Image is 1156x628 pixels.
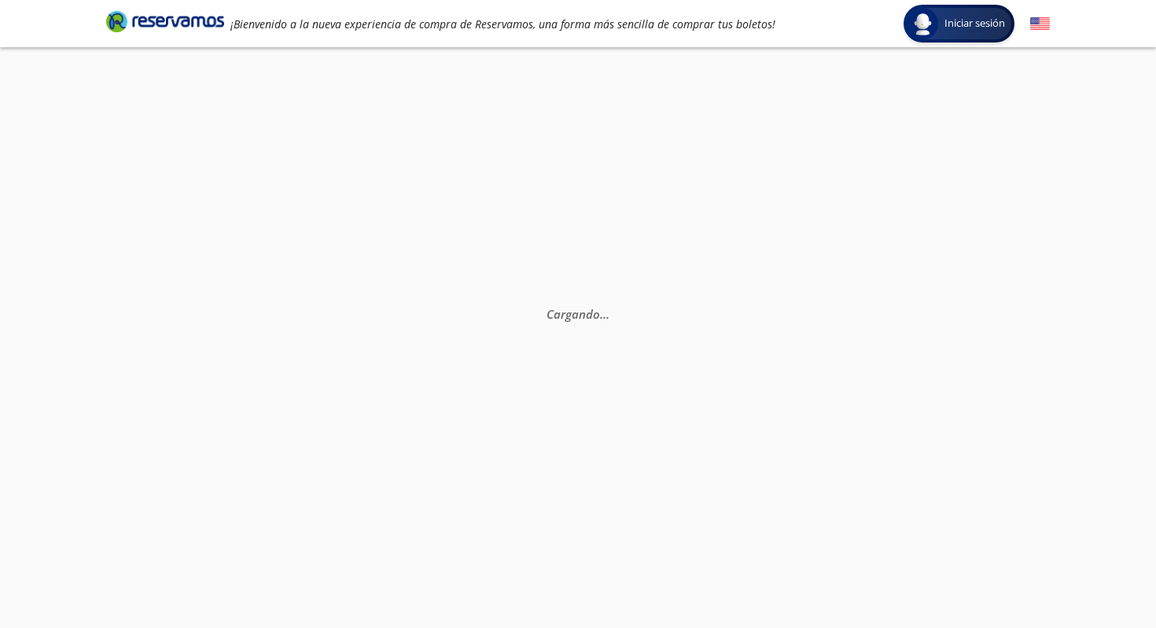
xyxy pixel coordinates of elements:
[938,16,1011,31] span: Iniciar sesión
[1030,14,1050,34] button: English
[600,306,603,322] span: .
[547,306,609,322] em: Cargando
[603,306,606,322] span: .
[106,9,224,33] i: Brand Logo
[106,9,224,38] a: Brand Logo
[230,17,775,31] em: ¡Bienvenido a la nueva experiencia de compra de Reservamos, una forma más sencilla de comprar tus...
[606,306,609,322] span: .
